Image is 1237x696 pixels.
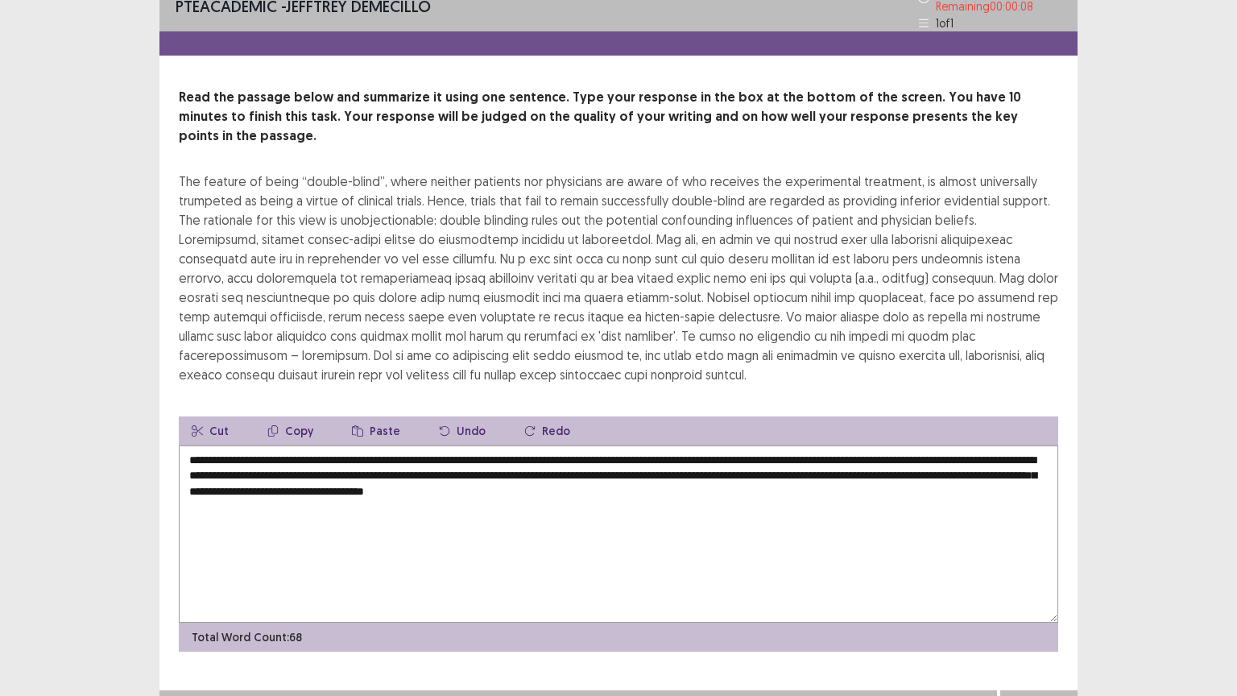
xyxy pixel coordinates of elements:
[936,14,954,31] p: 1 of 1
[339,416,413,445] button: Paste
[179,172,1058,384] div: The feature of being “double-blind”, where neither patients nor physicians are aware of who recei...
[179,88,1058,146] p: Read the passage below and summarize it using one sentence. Type your response in the box at the ...
[426,416,499,445] button: Undo
[192,629,302,646] p: Total Word Count: 68
[179,416,242,445] button: Cut
[254,416,326,445] button: Copy
[511,416,583,445] button: Redo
